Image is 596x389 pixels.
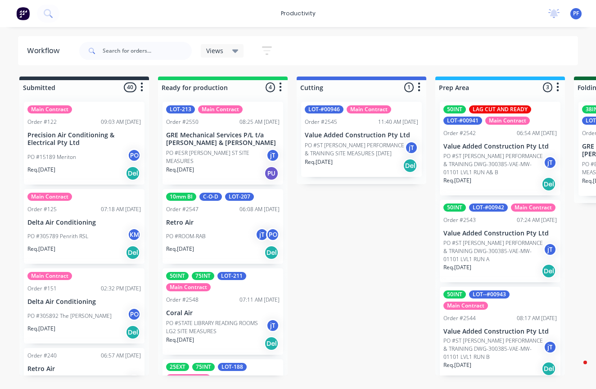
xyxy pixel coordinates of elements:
div: Order #2544 [443,314,476,322]
p: Delta Air Conditioning [27,219,141,226]
div: Del [126,166,140,181]
div: 50INTLAG CUT AND READYLOT-#00941Main ContractOrder #254206:54 AM [DATE]Value Added Construction P... [440,102,560,195]
div: Main Contract [198,105,243,113]
p: PO #ST [PERSON_NAME] PERFORMANCE & TRAINING DWG-300385-VAE-MW-01101 LVL1 RUN A& B [443,152,543,176]
div: Main Contract [485,117,530,125]
div: Del [126,325,140,339]
div: jT [255,228,269,241]
p: Value Added Construction Pty Ltd [443,143,557,150]
div: Del [264,336,279,351]
p: PO #305892 The [PERSON_NAME] [27,312,112,320]
div: LOT-#00946 [305,105,343,113]
div: jT [543,340,557,354]
div: LOT-207 [225,193,254,201]
div: 50INT75INTLOT-211Main ContractOrder #254807:11 AM [DATE]Coral AirPO #STATE LIBRARY READING ROOMS ... [163,268,283,355]
p: PO #15189 Meriton [27,153,76,161]
div: LAG CUT AND READY [469,105,531,113]
p: Req. [DATE] [166,245,194,253]
div: Workflow [27,45,64,56]
div: 08:25 AM [DATE] [239,118,280,126]
div: Main ContractOrder #12209:03 AM [DATE]Precision Air Conditioning & Electrical Pty LtdPO #15189 Me... [24,102,144,185]
p: Req. [DATE] [27,166,55,174]
span: PF [573,9,579,18]
div: Order #240 [27,352,57,360]
div: 75INT [192,363,215,371]
div: LOT--#00943 [469,290,510,299]
div: PU [264,166,279,181]
div: 50INT [166,272,189,280]
div: Order #2548 [166,296,199,304]
div: LOT-#00946Main ContractOrder #254511:40 AM [DATE]Value Added Construction Pty LtdPO #ST [PERSON_N... [301,102,422,177]
div: jT [543,156,557,169]
div: Main Contract [27,272,72,280]
p: Req. [DATE] [443,361,471,369]
div: Main Contract [511,204,555,212]
p: Coral Air [166,309,280,317]
p: Req. [DATE] [27,245,55,253]
div: 06:08 AM [DATE] [239,205,280,213]
div: 06:54 AM [DATE] [517,129,557,137]
div: 07:18 AM [DATE] [101,205,141,213]
p: PO #ST [PERSON_NAME] PERFORMANCE & TRAINING SITE MEASURES [DATE] [305,141,405,158]
div: LOT-213 [166,105,195,113]
div: 08:17 AM [DATE] [517,314,557,322]
div: PO [127,375,141,388]
div: PO [266,228,280,241]
div: Main Contract [166,374,211,382]
div: Del [542,177,556,191]
p: Req. [DATE] [27,325,55,333]
div: Del [403,158,417,173]
div: Order #122 [27,118,57,126]
div: 50INT [443,204,466,212]
div: Main Contract [347,105,391,113]
input: Search for orders... [103,42,192,60]
p: Value Added Construction Pty Ltd [305,131,418,139]
p: PO #ST [PERSON_NAME] PERFORMANCE & TRAINING DWG-300385-VAE-MW-01101 LVL1 RUN B [443,337,543,361]
p: PO #ESR [PERSON_NAME] ST SITE MEASURES [166,149,266,165]
div: Order #125 [27,205,57,213]
p: Req. [DATE] [443,176,471,185]
p: Value Added Construction Pty Ltd [443,230,557,237]
div: Main ContractOrder #12507:18 AM [DATE]Delta Air ConditioningPO #305789 Penrith RSLKMReq.[DATE]Del [24,189,144,264]
div: Order #2543 [443,216,476,224]
div: Main Contract [27,105,72,113]
div: LOT-213Main ContractOrder #255008:25 AM [DATE]GRE Mechanical Services P/L t/a [PERSON_NAME] & [PE... [163,102,283,185]
div: Order #151 [27,285,57,293]
p: PO #ROOM-RAB [166,232,206,240]
div: 50INT [443,105,466,113]
p: PO #305789 Penrith RSL [27,232,88,240]
p: Retro Air [27,365,141,373]
div: jT [543,243,557,256]
div: 02:32 PM [DATE] [101,285,141,293]
p: Precision Air Conditioning & Electrical Pty Ltd [27,131,141,147]
div: Main Contract [443,302,488,310]
div: 50INTLOT-#00942Main ContractOrder #254307:24 AM [DATE]Value Added Construction Pty LtdPO #ST [PER... [440,200,560,282]
div: 10mm BIC-O-DLOT-207Order #254706:08 AM [DATE]Retro AirPO #ROOM-RABjTPOReq.[DATE]Del [163,189,283,264]
div: Del [126,245,140,260]
div: 75INT [192,272,214,280]
div: jT [266,319,280,332]
p: Value Added Construction Pty Ltd [443,328,557,335]
div: LOT-188 [218,363,247,371]
div: Del [264,245,279,260]
div: jT [266,149,280,162]
div: 07:24 AM [DATE] [517,216,557,224]
span: Views [206,46,223,55]
div: Order #2545 [305,118,337,126]
p: Retro Air [166,219,280,226]
div: Del [542,264,556,278]
div: 07:11 AM [DATE] [239,296,280,304]
p: Req. [DATE] [443,263,471,271]
div: Order #2550 [166,118,199,126]
div: LOT-#00941 [443,117,482,125]
div: Main ContractOrder #15102:32 PM [DATE]Delta Air ConditioningPO #305892 The [PERSON_NAME]POReq.[DA... [24,268,144,344]
div: 50INT [443,290,466,299]
div: productivity [276,7,320,20]
div: LOT-211 [217,272,246,280]
iframe: Intercom live chat [565,358,587,380]
div: KM [127,228,141,241]
p: GRE Mechanical Services P/L t/a [PERSON_NAME] & [PERSON_NAME] [166,131,280,147]
div: Del [542,362,556,376]
p: PO #ST [PERSON_NAME] PERFORMANCE & TRAINING DWG-300385-VAE-MW-01101 LVL1 RUN A [443,239,543,263]
div: PO [127,308,141,321]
